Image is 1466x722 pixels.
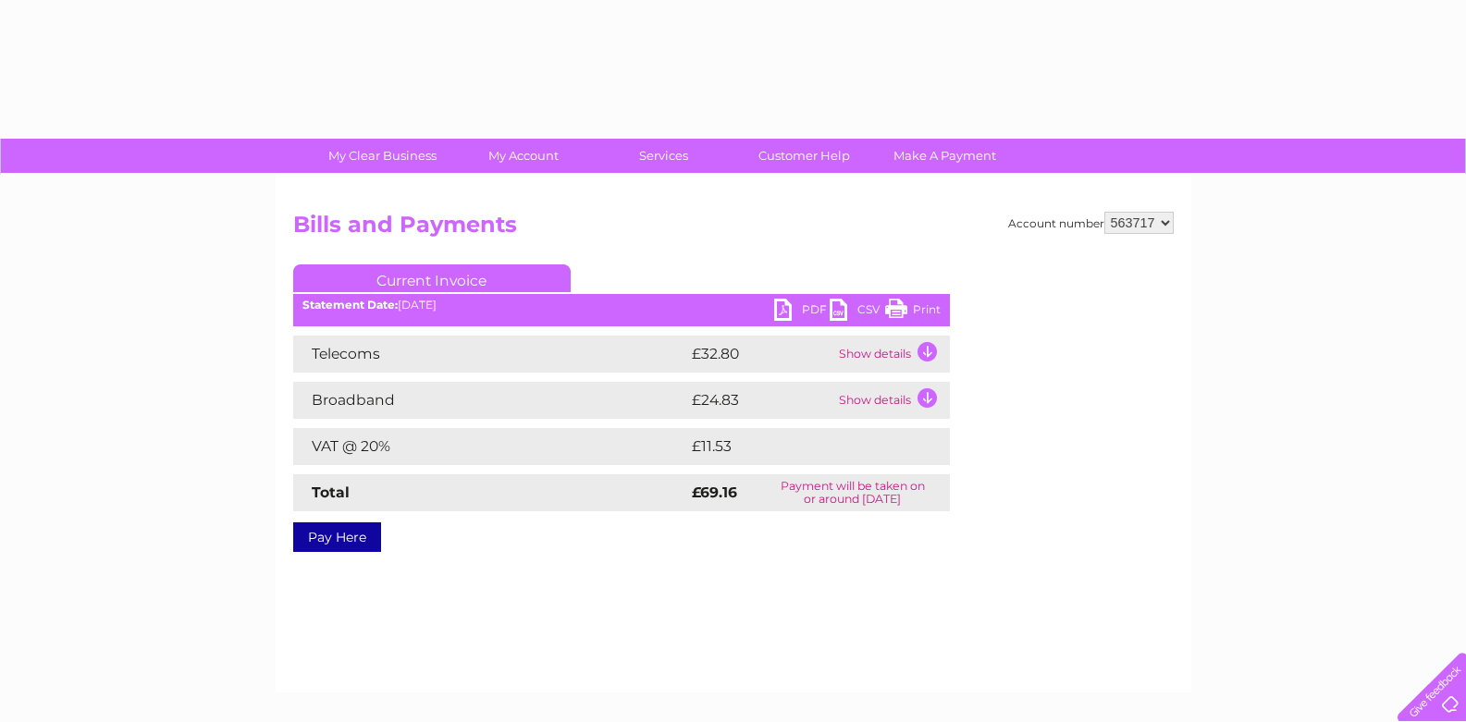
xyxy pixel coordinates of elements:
a: My Account [447,139,599,173]
td: £24.83 [687,382,834,419]
a: Pay Here [293,522,381,552]
h2: Bills and Payments [293,212,1174,247]
td: £11.53 [687,428,908,465]
a: Make A Payment [869,139,1021,173]
strong: £69.16 [692,483,737,501]
div: Account number [1008,212,1174,234]
a: Customer Help [728,139,881,173]
strong: Total [312,483,350,501]
td: Show details [834,336,950,373]
b: Statement Date: [302,298,398,312]
a: Print [885,299,941,325]
a: CSV [830,299,885,325]
td: Broadband [293,382,687,419]
td: Telecoms [293,336,687,373]
a: Current Invoice [293,264,571,292]
td: VAT @ 20% [293,428,687,465]
div: [DATE] [293,299,950,312]
a: My Clear Business [306,139,459,173]
td: Show details [834,382,950,419]
a: Services [587,139,740,173]
td: £32.80 [687,336,834,373]
td: Payment will be taken on or around [DATE] [756,474,950,511]
a: PDF [774,299,830,325]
